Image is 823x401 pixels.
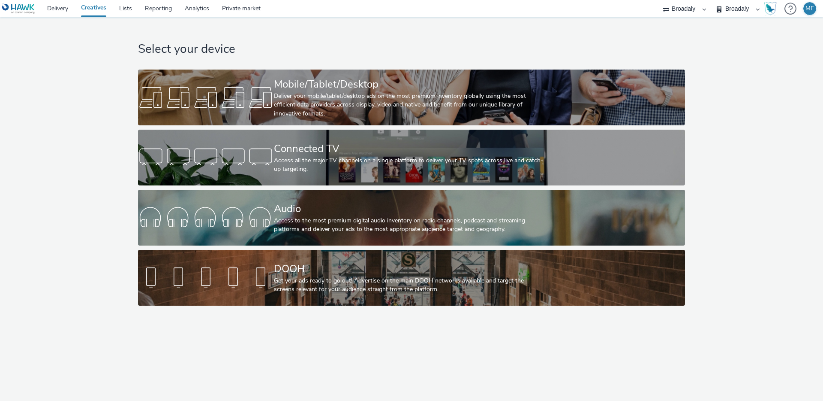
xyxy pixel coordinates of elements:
[274,92,546,118] div: Deliver your mobile/tablet/desktop ads on the most premium inventory globally using the most effi...
[2,3,35,14] img: undefined Logo
[138,70,685,125] a: Mobile/Tablet/DesktopDeliver your mobile/tablet/desktop ads on the most premium inventory globall...
[274,276,546,294] div: Get your ads ready to go out! Advertise on the main DOOH networks available and target the screen...
[138,130,685,185] a: Connected TVAccess all the major TV channels on a single platform to deliver your TV spots across...
[274,156,546,174] div: Access all the major TV channels on a single platform to deliver your TV spots across live and ca...
[805,2,814,15] div: MF
[764,2,777,15] img: Hawk Academy
[274,216,546,234] div: Access to the most premium digital audio inventory on radio channels, podcast and streaming platf...
[138,41,685,58] h1: Select your device
[274,141,546,156] div: Connected TV
[138,190,685,246] a: AudioAccess to the most premium digital audio inventory on radio channels, podcast and streaming ...
[138,250,685,306] a: DOOHGet your ads ready to go out! Advertise on the main DOOH networks available and target the sc...
[274,77,546,92] div: Mobile/Tablet/Desktop
[274,261,546,276] div: DOOH
[274,201,546,216] div: Audio
[764,2,780,15] a: Hawk Academy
